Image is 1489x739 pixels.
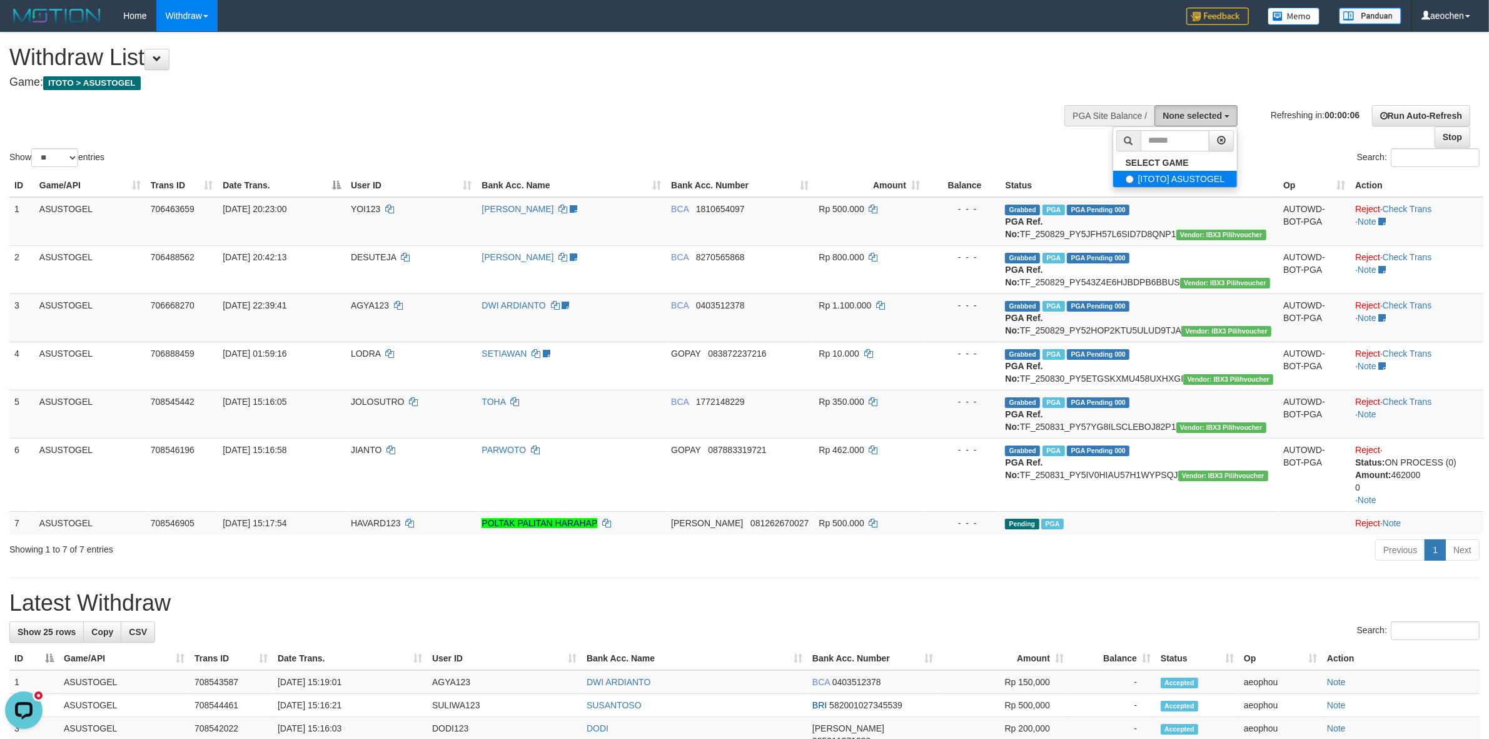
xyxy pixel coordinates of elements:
div: - - - [930,517,995,529]
a: Check Trans [1383,252,1432,262]
span: Rp 500.000 [819,204,864,214]
b: PGA Ref. No: [1005,361,1042,384]
span: Accepted [1161,701,1198,711]
span: DESUTEJA [351,252,396,262]
span: Rp 350.000 [819,397,864,407]
div: ON PROCESS (0) 462000 0 [1355,456,1478,494]
label: Search: [1357,621,1480,640]
td: 4 [9,342,34,390]
span: Vendor URL: https://payment5.1velocity.biz [1178,471,1268,481]
b: SELECT GAME [1126,158,1189,168]
div: new message indicator [33,3,44,15]
td: Rp 150,000 [938,670,1069,694]
th: Date Trans.: activate to sort column ascending [273,647,427,670]
span: [DATE] 20:23:00 [223,204,286,214]
span: PGA Pending [1067,446,1129,456]
a: SETIAWAN [482,349,527,359]
span: Copy 083872237216 to clipboard [708,349,766,359]
th: User ID: activate to sort column ascending [346,174,477,197]
span: Marked by aeoheing [1042,446,1064,456]
th: Trans ID: activate to sort column ascending [146,174,218,197]
span: BCA [812,677,830,687]
span: CSV [129,627,147,637]
td: aeophou [1239,694,1322,717]
th: ID [9,174,34,197]
span: 708546196 [151,445,194,455]
th: Bank Acc. Name: activate to sort column ascending [582,647,807,670]
th: Game/API: activate to sort column ascending [59,647,189,670]
th: Amount: activate to sort column ascending [938,647,1069,670]
th: ID: activate to sort column descending [9,647,59,670]
a: Note [1327,677,1346,687]
td: · · [1350,342,1483,390]
td: ASUSTOGEL [59,670,189,694]
td: TF_250831_PY5IV0HIAU57H1WYPSQJ [1000,438,1278,511]
a: Copy [83,621,121,643]
img: Feedback.jpg [1186,8,1249,25]
a: Note [1358,217,1376,227]
span: Copy 582001027345539 to clipboard [829,700,902,710]
b: PGA Ref. No: [1005,217,1042,239]
input: [ITOTO] ASUSTOGEL [1126,175,1134,183]
a: POLTAK PALITAN HARAHAP [482,518,597,528]
a: Note [1358,409,1376,419]
a: PARWOTO [482,445,526,455]
input: Search: [1391,621,1480,640]
td: AUTOWD-BOT-PGA [1278,342,1350,390]
td: 1 [9,670,59,694]
span: [DATE] 20:42:13 [223,252,286,262]
a: DODI [587,723,608,733]
span: JIANTO [351,445,382,455]
td: · · [1350,245,1483,293]
input: Search: [1391,148,1480,167]
td: ASUSTOGEL [34,438,146,511]
span: Copy 0403512378 to clipboard [696,300,745,310]
img: panduan.png [1339,8,1401,24]
th: Op: activate to sort column ascending [1239,647,1322,670]
span: Refreshing in: [1271,110,1360,120]
div: - - - [930,251,995,263]
span: YOI123 [351,204,380,214]
span: Marked by aeoros [1042,349,1064,360]
a: Show 25 rows [9,621,84,643]
span: [DATE] 15:16:05 [223,397,286,407]
span: Rp 1.100.000 [819,300,871,310]
a: Note [1358,265,1376,275]
span: Rp 462.000 [819,445,864,455]
td: ASUSTOGEL [34,511,146,534]
a: [PERSON_NAME] [482,204,553,214]
td: AGYA123 [427,670,582,694]
h1: Withdraw List [9,45,980,70]
th: Balance [925,174,1000,197]
td: · · [1350,197,1483,246]
span: Copy 087883319721 to clipboard [708,445,766,455]
a: Note [1358,313,1376,323]
a: 1 [1425,539,1446,561]
a: TOHA [482,397,505,407]
td: AUTOWD-BOT-PGA [1278,293,1350,342]
th: Action [1322,647,1480,670]
div: - - - [930,347,995,360]
th: Balance: activate to sort column ascending [1069,647,1156,670]
b: PGA Ref. No: [1005,313,1042,335]
div: PGA Site Balance / [1064,105,1154,126]
th: Trans ID: activate to sort column ascending [189,647,273,670]
span: Grabbed [1005,205,1040,215]
span: Grabbed [1005,397,1040,408]
span: Rp 10.000 [819,349,859,359]
td: 3 [9,293,34,342]
a: Reject [1355,445,1380,455]
td: [DATE] 15:16:21 [273,694,427,717]
td: ASUSTOGEL [34,245,146,293]
td: [DATE] 15:19:01 [273,670,427,694]
a: CSV [121,621,155,643]
span: Copy 1810654097 to clipboard [696,204,745,214]
span: LODRA [351,349,380,359]
td: - [1069,694,1156,717]
span: [PERSON_NAME] [671,518,743,528]
a: Reject [1355,252,1380,262]
a: Reject [1355,349,1380,359]
span: [PERSON_NAME] [812,723,884,733]
td: - [1069,670,1156,694]
a: Note [1358,495,1376,505]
